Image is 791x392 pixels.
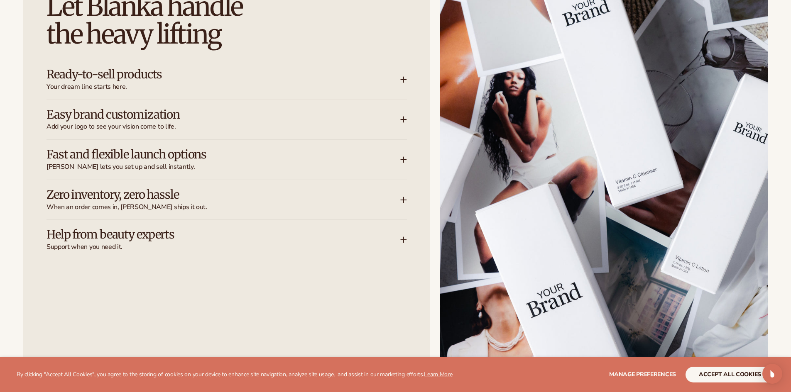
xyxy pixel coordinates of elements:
[686,367,774,382] button: accept all cookies
[762,364,782,384] div: Open Intercom Messenger
[47,68,375,81] h3: Ready-to-sell products
[47,108,375,121] h3: Easy brand customization
[47,83,400,91] span: Your dream line starts here.
[47,122,400,131] span: Add your logo to see your vision come to life.
[609,370,676,378] span: Manage preferences
[609,367,676,382] button: Manage preferences
[47,188,375,201] h3: Zero inventory, zero hassle
[47,243,400,251] span: Support when you need it.
[17,371,453,378] p: By clicking "Accept All Cookies", you agree to the storing of cookies on your device to enhance s...
[47,148,375,161] h3: Fast and flexible launch options
[47,203,400,212] span: When an order comes in, [PERSON_NAME] ships it out.
[424,370,452,378] a: Learn More
[47,163,400,171] span: [PERSON_NAME] lets you set up and sell instantly.
[47,228,375,241] h3: Help from beauty experts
